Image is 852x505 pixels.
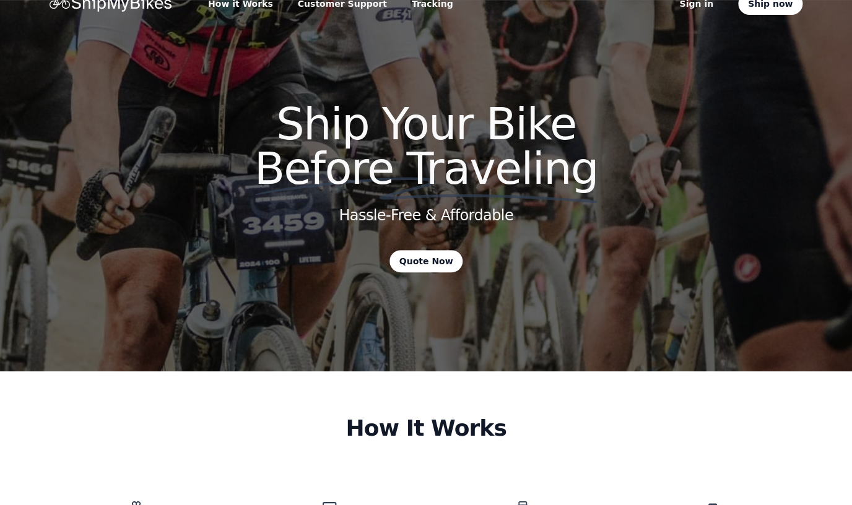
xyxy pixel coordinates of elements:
h2: Hassle-Free & Affordable [339,205,513,225]
span: Before Traveling [254,142,598,194]
a: Quote Now [389,250,463,272]
h1: Ship Your Bike [149,101,703,191]
h2: How It Works [218,416,634,441]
